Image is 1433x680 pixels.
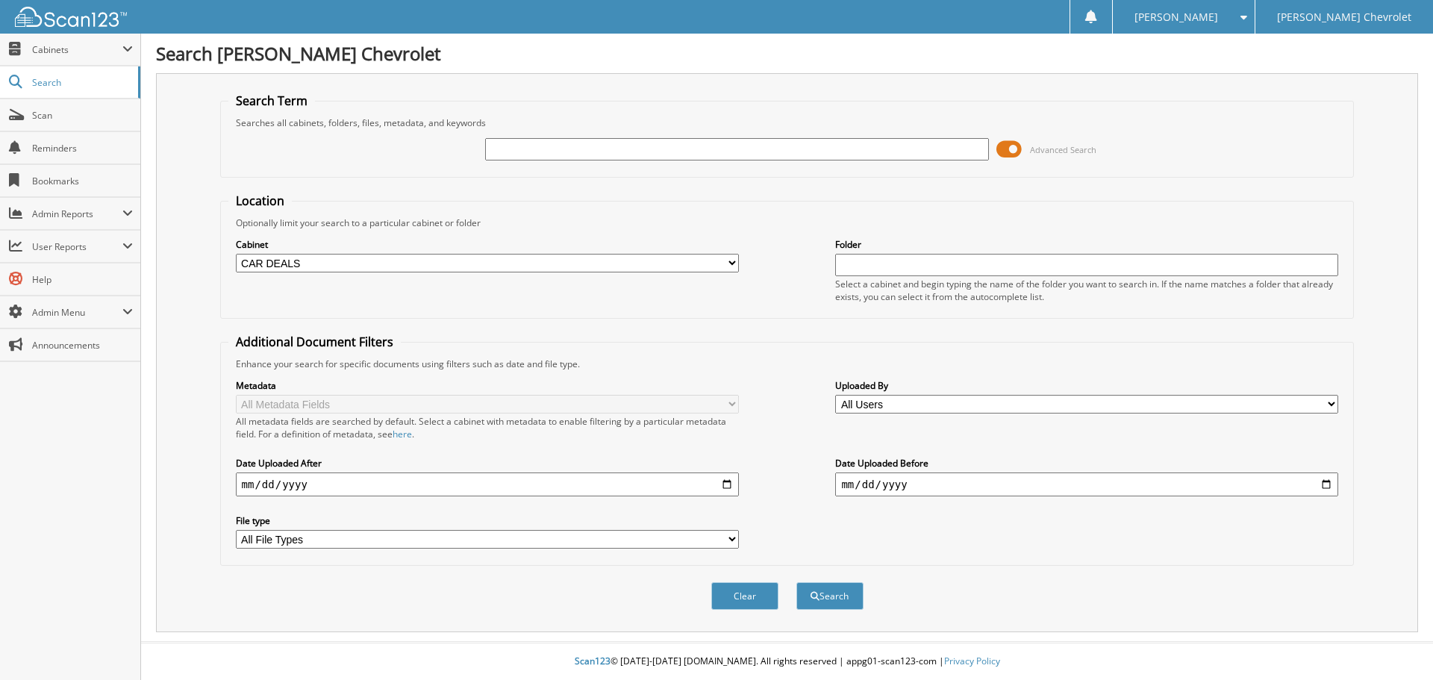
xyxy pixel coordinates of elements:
[228,358,1346,370] div: Enhance your search for specific documents using filters such as date and file type.
[228,116,1346,129] div: Searches all cabinets, folders, files, metadata, and keywords
[32,43,122,56] span: Cabinets
[228,193,292,209] legend: Location
[32,339,133,352] span: Announcements
[711,582,778,610] button: Clear
[1134,13,1218,22] span: [PERSON_NAME]
[835,238,1338,251] label: Folder
[156,41,1418,66] h1: Search [PERSON_NAME] Chevrolet
[141,643,1433,680] div: © [DATE]-[DATE] [DOMAIN_NAME]. All rights reserved | appg01-scan123-com |
[32,175,133,187] span: Bookmarks
[944,655,1000,667] a: Privacy Policy
[32,142,133,155] span: Reminders
[835,472,1338,496] input: end
[228,216,1346,229] div: Optionally limit your search to a particular cabinet or folder
[1277,13,1411,22] span: [PERSON_NAME] Chevrolet
[575,655,611,667] span: Scan123
[393,428,412,440] a: here
[32,306,122,319] span: Admin Menu
[835,278,1338,303] div: Select a cabinet and begin typing the name of the folder you want to search in. If the name match...
[32,208,122,220] span: Admin Reports
[236,457,739,470] label: Date Uploaded After
[228,93,315,109] legend: Search Term
[1358,608,1433,680] iframe: Chat Widget
[32,76,131,89] span: Search
[236,238,739,251] label: Cabinet
[32,109,133,122] span: Scan
[835,379,1338,392] label: Uploaded By
[15,7,127,27] img: scan123-logo-white.svg
[236,472,739,496] input: start
[796,582,864,610] button: Search
[236,514,739,527] label: File type
[236,379,739,392] label: Metadata
[228,334,401,350] legend: Additional Document Filters
[1030,144,1096,155] span: Advanced Search
[32,240,122,253] span: User Reports
[835,457,1338,470] label: Date Uploaded Before
[32,273,133,286] span: Help
[236,415,739,440] div: All metadata fields are searched by default. Select a cabinet with metadata to enable filtering b...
